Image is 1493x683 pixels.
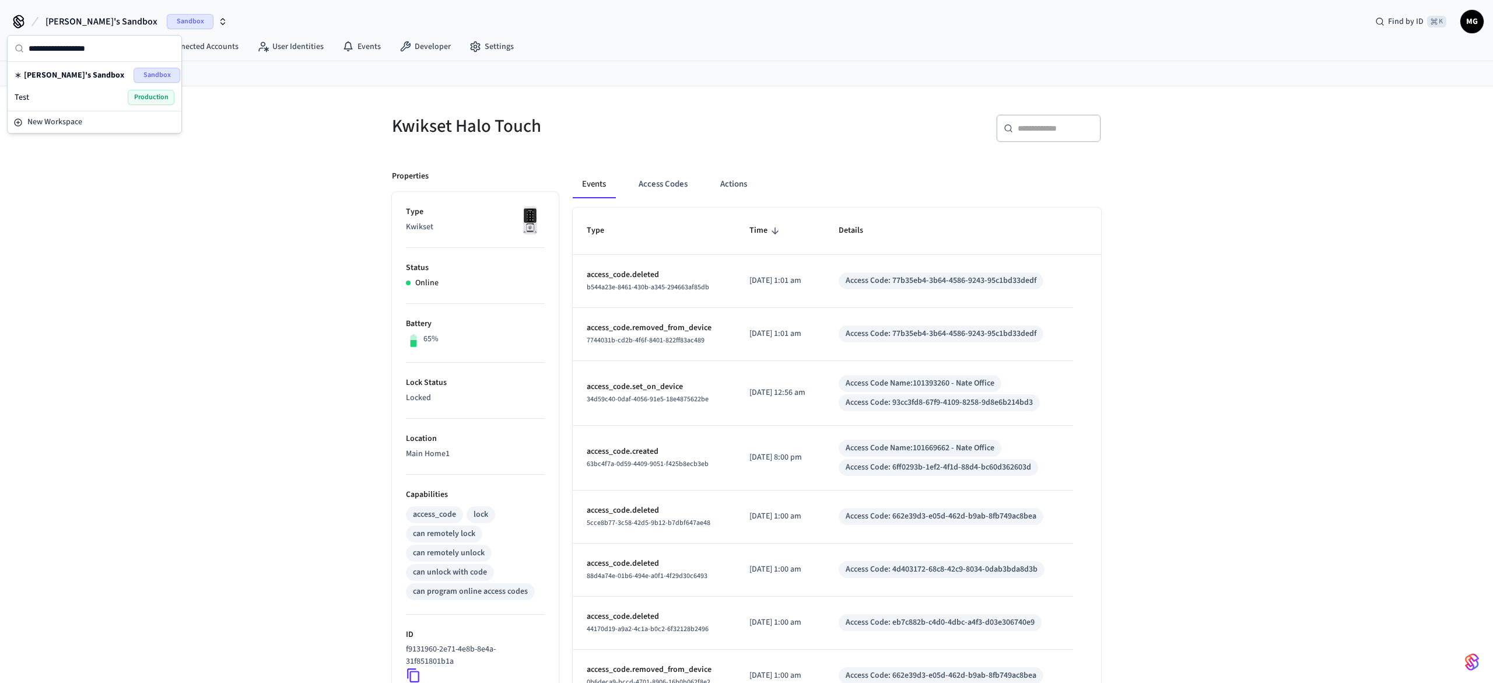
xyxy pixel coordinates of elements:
[587,381,721,393] p: access_code.set_on_device
[846,377,994,390] div: Access Code Name: 101393260 - Nate Office
[248,36,333,57] a: User Identities
[1366,11,1456,32] div: Find by ID⌘ K
[711,170,756,198] button: Actions
[406,221,545,233] p: Kwikset
[587,269,721,281] p: access_code.deleted
[15,92,29,103] span: Test
[749,563,811,576] p: [DATE] 1:00 am
[573,170,615,198] button: Events
[413,528,475,540] div: can remotely lock
[142,36,248,57] a: Connected Accounts
[406,262,545,274] p: Status
[749,617,811,629] p: [DATE] 1:00 am
[846,461,1031,474] div: Access Code: 6ff0293b-1ef2-4f1d-88d4-bc60d362603d
[587,459,709,469] span: 63bc4f7a-0d59-4409-9051-f425b8ecb3eb
[587,624,709,634] span: 44170d19-a9a2-4c1a-b0c2-6f32128b2496
[406,489,545,501] p: Capabilities
[413,547,485,559] div: can remotely unlock
[406,448,545,460] p: Main Home1
[587,282,709,292] span: b544a23e-8461-430b-a345-294663af85db
[1388,16,1424,27] span: Find by ID
[24,69,124,81] span: [PERSON_NAME]'s Sandbox
[1427,16,1446,27] span: ⌘ K
[392,114,740,138] h5: Kwikset Halo Touch
[587,664,721,676] p: access_code.removed_from_device
[749,275,811,287] p: [DATE] 1:01 am
[587,394,709,404] span: 34d59c40-0daf-4056-91e5-18e4875622be
[846,328,1036,340] div: Access Code: 77b35eb4-3b64-4586-9243-95c1bd33dedf
[587,335,705,345] span: 7744031b-cd2b-4f6f-8401-822ff83ac489
[587,518,710,528] span: 5cce8b77-3c58-42d5-9b12-b7dbf647ae48
[413,586,528,598] div: can program online access codes
[846,563,1038,576] div: Access Code: 4d403172-68c8-42c9-8034-0dab3bda8d3b
[9,113,180,132] button: New Workspace
[45,15,157,29] span: [PERSON_NAME]'s Sandbox
[573,170,1101,198] div: ant example
[749,328,811,340] p: [DATE] 1:01 am
[406,392,545,404] p: Locked
[587,611,721,623] p: access_code.deleted
[415,277,439,289] p: Online
[846,442,994,454] div: Access Code Name: 101669662 - Nate Office
[128,90,174,105] span: Production
[8,62,181,111] div: Suggestions
[587,446,721,458] p: access_code.created
[749,510,811,523] p: [DATE] 1:00 am
[390,36,460,57] a: Developer
[1465,653,1479,671] img: SeamLogoGradient.69752ec5.svg
[460,36,523,57] a: Settings
[167,14,213,29] span: Sandbox
[1460,10,1484,33] button: MG
[749,222,783,240] span: Time
[413,566,487,579] div: can unlock with code
[333,36,390,57] a: Events
[846,617,1035,629] div: Access Code: eb7c882b-c4d0-4dbc-a4f3-d03e306740e9
[406,318,545,330] p: Battery
[587,505,721,517] p: access_code.deleted
[749,670,811,682] p: [DATE] 1:00 am
[406,433,545,445] p: Location
[406,377,545,389] p: Lock Status
[846,510,1036,523] div: Access Code: 662e39d3-e05d-462d-b9ab-8fb749ac8bea
[629,170,697,198] button: Access Codes
[406,643,540,668] p: f9131960-2e71-4e8b-8e4a-31f851801b1a
[392,170,429,183] p: Properties
[846,670,1036,682] div: Access Code: 662e39d3-e05d-462d-b9ab-8fb749ac8bea
[587,571,707,581] span: 88d4a74e-01b6-494e-a0f1-4f29d30c6493
[587,322,721,334] p: access_code.removed_from_device
[749,451,811,464] p: [DATE] 8:00 pm
[27,116,82,128] span: New Workspace
[846,397,1033,409] div: Access Code: 93cc3fd8-67f9-4109-8258-9d8e6b214bd3
[846,275,1036,287] div: Access Code: 77b35eb4-3b64-4586-9243-95c1bd33dedf
[587,222,619,240] span: Type
[587,558,721,570] p: access_code.deleted
[749,387,811,399] p: [DATE] 12:56 am
[1462,11,1483,32] span: MG
[423,333,439,345] p: 65%
[413,509,456,521] div: access_code
[406,206,545,218] p: Type
[839,222,878,240] span: Details
[474,509,488,521] div: lock
[406,629,545,641] p: ID
[134,68,180,83] span: Sandbox
[516,206,545,235] img: Kwikset Halo Touchscreen Wifi Enabled Smart Lock, Polished Chrome, Front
